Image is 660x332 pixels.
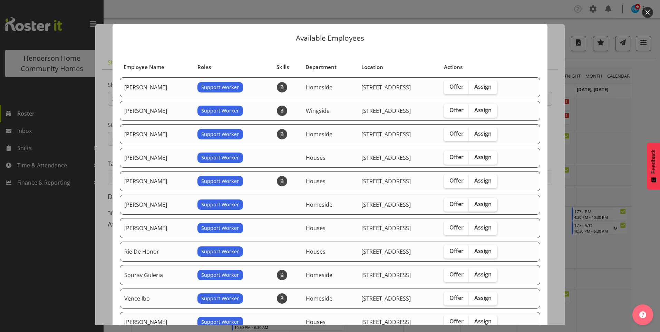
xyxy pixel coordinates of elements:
span: Support Worker [201,107,239,115]
span: [STREET_ADDRESS] [361,295,411,302]
span: Support Worker [201,318,239,326]
span: Support Worker [201,271,239,279]
span: Assign [474,154,492,160]
td: [PERSON_NAME] [120,77,193,97]
td: Sourav Guleria [120,265,193,285]
span: Homeside [306,84,332,91]
span: Roles [197,63,211,71]
span: Support Worker [201,248,239,255]
span: Offer [449,318,464,325]
span: Homeside [306,130,332,138]
span: Homeside [306,201,332,208]
span: Offer [449,83,464,90]
p: Available Employees [119,35,541,42]
span: Assign [474,83,492,90]
span: Offer [449,130,464,137]
td: [PERSON_NAME] [120,101,193,121]
span: Assign [474,247,492,254]
img: help-xxl-2.png [639,311,646,318]
span: [STREET_ADDRESS] [361,248,411,255]
span: [STREET_ADDRESS] [361,154,411,162]
span: Offer [449,177,464,184]
button: Feedback - Show survey [647,143,660,189]
span: Assign [474,201,492,207]
span: Assign [474,130,492,137]
span: Offer [449,201,464,207]
td: [PERSON_NAME] [120,124,193,144]
span: [STREET_ADDRESS] [361,224,411,232]
span: Offer [449,271,464,278]
span: [STREET_ADDRESS] [361,177,411,185]
span: Support Worker [201,130,239,138]
span: [STREET_ADDRESS] [361,107,411,115]
span: [STREET_ADDRESS] [361,130,411,138]
span: Feedback [650,149,657,174]
span: Offer [449,224,464,231]
span: Houses [306,318,326,326]
span: Houses [306,224,326,232]
span: Support Worker [201,177,239,185]
span: [STREET_ADDRESS] [361,84,411,91]
td: [PERSON_NAME] [120,218,193,238]
span: Actions [444,63,463,71]
td: Rie De Honor [120,242,193,262]
td: Vence Ibo [120,289,193,309]
span: Support Worker [201,201,239,208]
td: [PERSON_NAME] [120,195,193,215]
span: [STREET_ADDRESS] [361,201,411,208]
span: Assign [474,107,492,114]
span: Assign [474,318,492,325]
span: Support Worker [201,224,239,232]
span: Support Worker [201,295,239,302]
span: Offer [449,107,464,114]
td: [PERSON_NAME] [120,171,193,191]
span: Support Worker [201,84,239,91]
span: Homeside [306,271,332,279]
span: Assign [474,224,492,231]
span: Houses [306,177,326,185]
span: Assign [474,177,492,184]
span: Houses [306,154,326,162]
span: [STREET_ADDRESS] [361,318,411,326]
span: Skills [276,63,289,71]
td: [PERSON_NAME] [120,312,193,332]
span: Employee Name [124,63,164,71]
span: Homeside [306,295,332,302]
td: [PERSON_NAME] [120,148,193,168]
span: Department [305,63,337,71]
span: Support Worker [201,154,239,162]
span: Assign [474,271,492,278]
span: Location [361,63,383,71]
span: Offer [449,247,464,254]
span: [STREET_ADDRESS] [361,271,411,279]
span: Offer [449,294,464,301]
span: Offer [449,154,464,160]
span: Houses [306,248,326,255]
span: Assign [474,294,492,301]
span: Wingside [306,107,330,115]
